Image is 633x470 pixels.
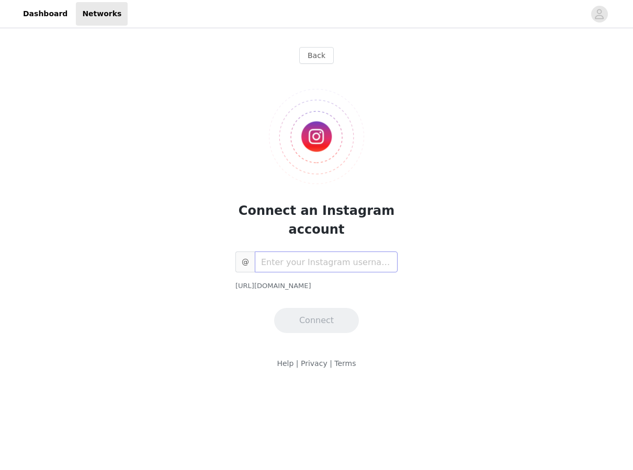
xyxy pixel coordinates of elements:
[594,6,604,22] div: avatar
[334,359,356,368] a: Terms
[299,47,334,64] button: Back
[235,281,398,291] div: [URL][DOMAIN_NAME]
[76,2,128,26] a: Networks
[269,89,365,185] img: Logo
[239,203,394,237] span: Connect an Instagram account
[274,308,359,333] button: Connect
[235,251,255,272] span: @
[296,359,299,368] span: |
[301,359,327,368] a: Privacy
[330,359,332,368] span: |
[277,359,293,368] a: Help
[255,251,398,272] input: Enter your Instagram username
[17,2,74,26] a: Dashboard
